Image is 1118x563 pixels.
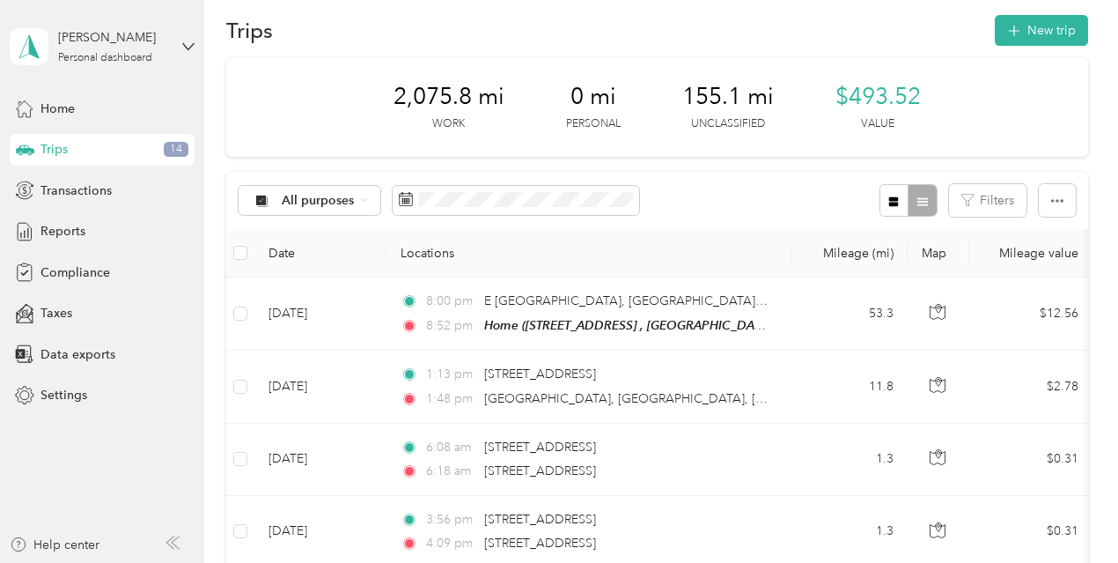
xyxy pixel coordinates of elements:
[484,512,596,527] span: [STREET_ADDRESS]
[40,304,72,322] span: Taxes
[254,278,386,351] td: [DATE]
[570,83,616,111] span: 0 mi
[394,83,504,111] span: 2,075.8 mi
[426,510,476,530] span: 3:56 pm
[40,140,68,159] span: Trips
[949,184,1026,217] button: Filters
[908,229,969,278] th: Map
[426,365,476,384] span: 1:13 pm
[484,318,904,333] span: Home ([STREET_ADDRESS] , [GEOGRAPHIC_DATA], [GEOGRAPHIC_DATA])
[1019,464,1118,563] iframe: Everlance-gr Chat Button Frame
[254,424,386,496] td: [DATE]
[10,536,99,554] button: Help center
[426,316,476,336] span: 8:52 pm
[40,222,85,241] span: Reports
[282,195,355,207] span: All purposes
[835,83,921,111] span: $493.52
[426,534,476,553] span: 4:09 pm
[969,351,1092,423] td: $2.78
[995,15,1088,46] button: New trip
[40,263,110,282] span: Compliance
[40,345,115,364] span: Data exports
[58,28,168,47] div: [PERSON_NAME]
[484,440,596,455] span: [STREET_ADDRESS]
[861,116,894,132] p: Value
[484,463,596,478] span: [STREET_ADDRESS]
[791,278,908,351] td: 53.3
[969,278,1092,351] td: $12.56
[791,424,908,496] td: 1.3
[791,229,908,278] th: Mileage (mi)
[691,116,765,132] p: Unclassified
[426,389,476,409] span: 1:48 pm
[58,53,152,63] div: Personal dashboard
[40,100,75,118] span: Home
[40,181,112,200] span: Transactions
[484,391,879,406] span: [GEOGRAPHIC_DATA], [GEOGRAPHIC_DATA], [GEOGRAPHIC_DATA]
[432,116,465,132] p: Work
[426,462,476,481] span: 6:18 am
[426,292,476,311] span: 8:00 pm
[969,424,1092,496] td: $0.31
[254,351,386,423] td: [DATE]
[566,116,621,132] p: Personal
[969,229,1092,278] th: Mileage value
[484,367,596,382] span: [STREET_ADDRESS]
[682,83,774,111] span: 155.1 mi
[484,293,889,308] span: E [GEOGRAPHIC_DATA], [GEOGRAPHIC_DATA], [GEOGRAPHIC_DATA]
[484,536,596,551] span: [STREET_ADDRESS]
[426,438,476,457] span: 6:08 am
[254,229,386,278] th: Date
[164,142,188,158] span: 14
[386,229,791,278] th: Locations
[791,351,908,423] td: 11.8
[40,386,87,404] span: Settings
[226,21,273,40] h1: Trips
